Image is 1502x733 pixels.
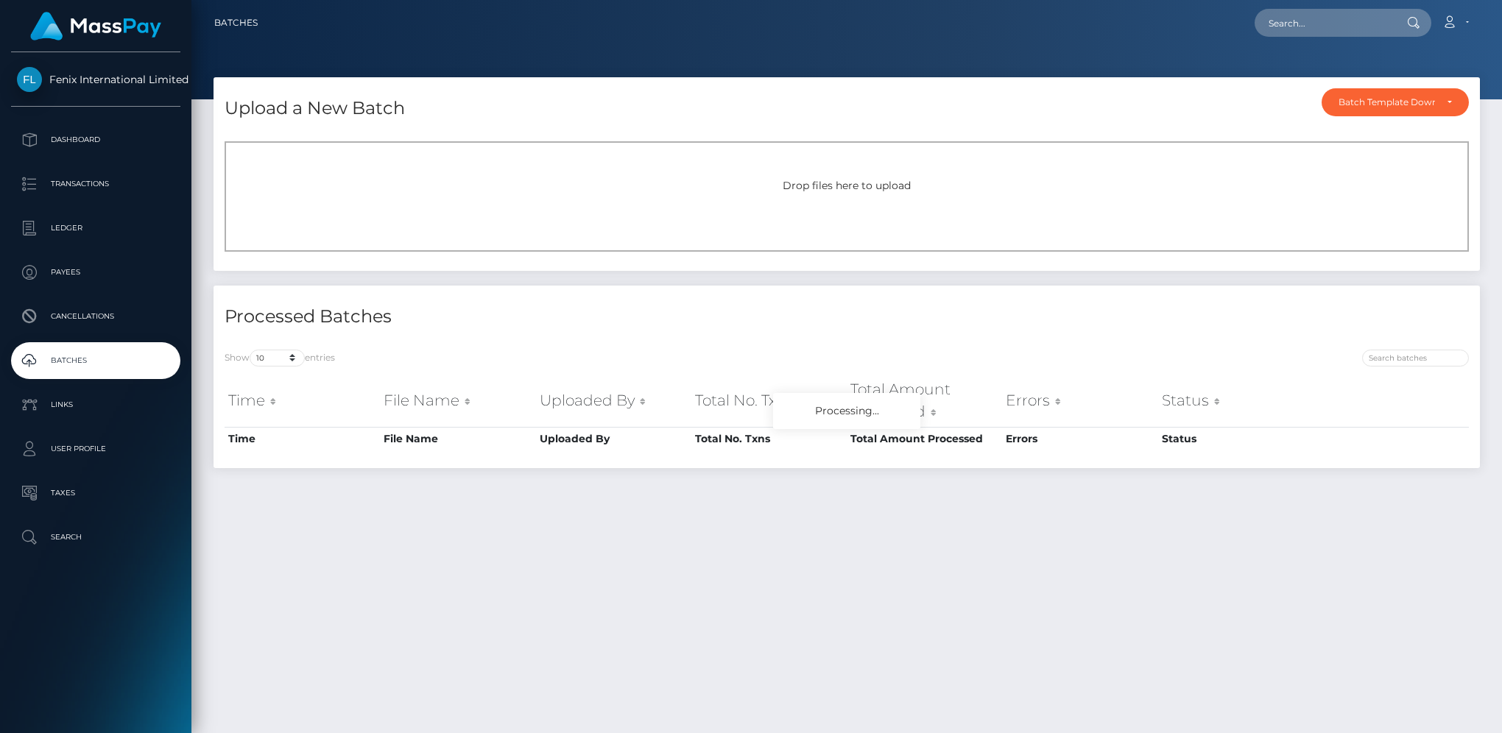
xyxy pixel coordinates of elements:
p: Dashboard [17,129,174,151]
th: Time [225,427,380,450]
a: Batches [214,7,258,38]
p: Transactions [17,173,174,195]
a: Ledger [11,210,180,247]
h4: Upload a New Batch [225,96,405,121]
input: Search... [1255,9,1393,37]
a: Taxes [11,475,180,511]
button: Batch Template Download [1322,88,1469,116]
a: Payees [11,254,180,291]
th: Uploaded By [536,375,691,427]
th: Status [1158,427,1314,450]
span: Fenix International Limited [11,73,180,86]
label: Show entries [225,350,335,366]
a: Cancellations [11,298,180,335]
p: Search [17,526,174,548]
th: Uploaded By [536,427,691,450]
a: Links [11,386,180,423]
a: Search [11,519,180,556]
p: Links [17,394,174,416]
img: MassPay Logo [30,12,161,40]
p: Ledger [17,217,174,239]
th: Errors [1002,427,1157,450]
th: Total Amount Processed [847,375,1002,427]
p: User Profile [17,438,174,460]
th: Total No. Txns [691,427,847,450]
h4: Processed Batches [225,304,836,330]
a: Dashboard [11,121,180,158]
img: Fenix International Limited [17,67,42,92]
input: Search batches [1362,350,1469,366]
th: File Name [380,375,535,427]
a: Batches [11,342,180,379]
p: Cancellations [17,305,174,327]
p: Payees [17,261,174,283]
th: Total Amount Processed [847,427,1002,450]
th: Status [1158,375,1314,427]
th: Total No. Txns [691,375,847,427]
th: Errors [1002,375,1157,427]
p: Batches [17,350,174,372]
div: Batch Template Download [1339,96,1435,108]
a: Transactions [11,166,180,202]
span: Drop files here to upload [783,179,911,192]
a: User Profile [11,431,180,467]
th: File Name [380,427,535,450]
div: Processing... [773,393,920,429]
p: Taxes [17,482,174,504]
select: Showentries [250,350,305,366]
th: Time [225,375,380,427]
